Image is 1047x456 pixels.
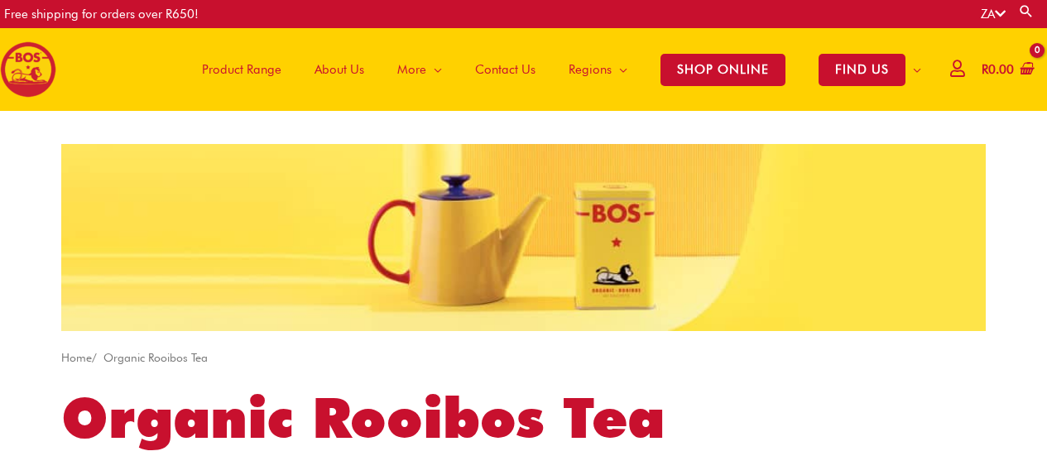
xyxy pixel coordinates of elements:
[978,51,1035,89] a: View Shopping Cart, empty
[644,28,802,111] a: SHOP ONLINE
[552,28,644,111] a: Regions
[1018,3,1035,19] a: Search button
[61,144,986,331] img: Rooibos Tea Bags
[982,62,988,77] span: R
[61,351,92,364] a: Home
[569,45,612,94] span: Regions
[982,62,1014,77] bdi: 0.00
[315,45,364,94] span: About Us
[397,45,426,94] span: More
[660,54,785,86] span: SHOP ONLINE
[185,28,298,111] a: Product Range
[981,7,1006,22] a: ZA
[475,45,536,94] span: Contact Us
[173,28,938,111] nav: Site Navigation
[819,54,905,86] span: FIND US
[202,45,281,94] span: Product Range
[61,348,986,368] nav: Breadcrumb
[459,28,552,111] a: Contact Us
[298,28,381,111] a: About Us
[381,28,459,111] a: More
